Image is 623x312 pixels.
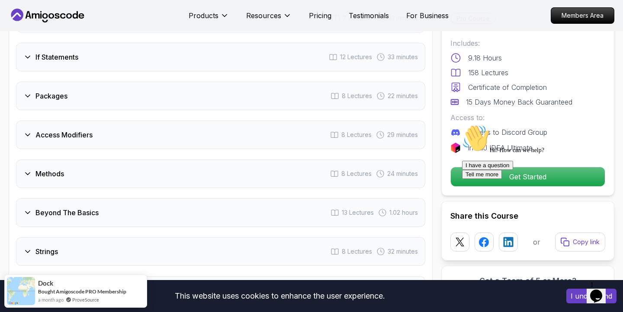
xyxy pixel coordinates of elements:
span: a month ago [38,296,64,303]
div: This website uses cookies to enhance the user experience. [6,287,553,306]
h3: Packages [35,91,67,101]
p: 15 Days Money Back Guaranteed [466,97,572,107]
button: Methods8 Lectures 24 minutes [16,159,425,188]
span: 13 Lectures [342,208,374,217]
span: 8 Lectures [341,169,372,178]
span: 29 minutes [387,131,418,139]
span: 8 Lectures [341,131,372,139]
span: Hi! How can we help? [3,26,86,32]
button: Strings8 Lectures 32 minutes [16,237,425,266]
a: Pricing [309,10,331,21]
button: Dates6 Lectures 20 minutes [16,276,425,305]
span: 33 minutes [388,53,418,61]
span: Dock [38,280,53,287]
span: 8 Lectures [342,247,372,256]
button: Tell me more [3,49,43,58]
img: :wave: [3,3,31,31]
a: Amigoscode PRO Membership [56,288,126,295]
a: Members Area [551,7,614,24]
h3: Methods [35,169,64,179]
span: Bought [38,288,55,295]
div: 👋Hi! How can we help?I have a questionTell me more [3,3,159,58]
h2: Share this Course [450,210,605,222]
span: 8 Lectures [342,92,372,100]
p: Includes: [450,38,605,48]
img: provesource social proof notification image [7,277,35,305]
iframe: chat widget [587,277,614,303]
img: jetbrains logo [450,143,461,153]
button: Packages8 Lectures 22 minutes [16,82,425,110]
h3: Access Modifiers [35,130,93,140]
a: For Business [406,10,449,21]
p: 158 Lectures [468,67,508,78]
button: Beyond The Basics13 Lectures 1.02 hours [16,198,425,227]
span: 1.02 hours [389,208,418,217]
p: 9.18 Hours [468,53,502,63]
span: 24 minutes [387,169,418,178]
span: 22 minutes [388,92,418,100]
h3: Strings [35,246,58,257]
span: 32 minutes [388,247,418,256]
button: I have a question [3,40,55,49]
iframe: chat widget [459,121,614,273]
p: Resources [246,10,281,21]
h3: Got a Team of 5 or More? [450,275,605,287]
button: Get Started [450,167,605,187]
h3: Beyond The Basics [35,207,99,218]
button: If Statements12 Lectures 33 minutes [16,43,425,71]
a: Testimonials [349,10,389,21]
span: 12 Lectures [340,53,372,61]
a: ProveSource [72,296,99,303]
h3: If Statements [35,52,78,62]
button: Products [189,10,229,28]
p: Certificate of Completion [468,82,547,92]
p: Products [189,10,218,21]
p: Members Area [551,8,614,23]
button: Access Modifiers8 Lectures 29 minutes [16,121,425,149]
p: Access to: [450,112,605,123]
button: Accept cookies [566,289,617,303]
button: Resources [246,10,292,28]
